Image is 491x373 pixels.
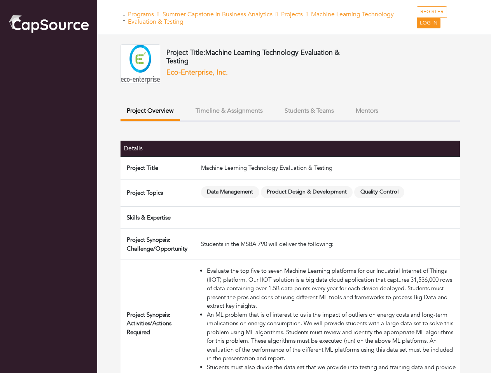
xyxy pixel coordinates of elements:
li: An ML problem that is of interest to us is the impact of outliers on energy costs and long-term i... [207,310,457,363]
span: Machine Learning Technology Evaluation & Testing [166,48,340,66]
a: Summer Capstone in Business Analytics [163,10,273,19]
div: Students in the MSBA 790 will deliver the following: [201,240,457,249]
th: Details [121,141,198,157]
span: Machine Learning Technology Evaluation & Testing [128,10,394,26]
span: Product Design & Development [261,186,353,198]
a: Projects [281,10,303,19]
span: Quality Control [354,186,404,198]
td: Machine Learning Technology Evaluation & Testing [198,157,460,179]
h4: Project Title: [166,49,358,65]
a: LOG IN [417,18,440,29]
td: Project Synopsis: Challenge/Opportunity [121,229,198,260]
td: Skills & Expertise [121,206,198,229]
span: Data Management [201,186,259,198]
img: cap_logo.png [8,14,89,34]
td: Project Title [121,157,198,179]
a: REGISTER [417,6,447,18]
a: Eco-Enterprise, Inc. [166,68,228,77]
img: eco-enterprise_Logo_vf.jpeg [121,44,160,84]
button: Mentors [349,103,384,119]
li: Evaluate the top five to seven Machine Learning platforms for our Industrial Internet of Things (... [207,267,457,310]
button: Project Overview [121,103,180,121]
button: Students & Teams [278,103,340,119]
a: Programs [128,10,154,19]
td: Project Topics [121,179,198,206]
button: Timeline & Assignments [189,103,269,119]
